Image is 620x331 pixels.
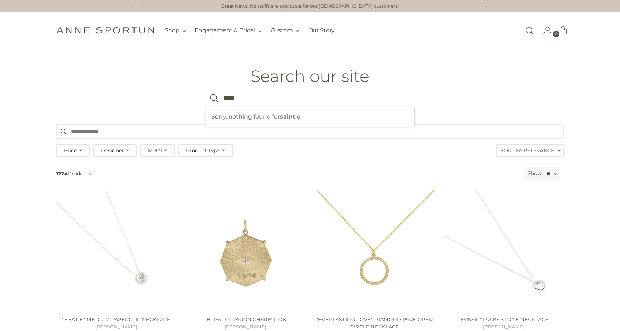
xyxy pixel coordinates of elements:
[206,107,414,127] p: Sorry, nothing found for
[444,323,564,331] h5: [PERSON_NAME]
[280,112,300,121] b: saint c
[221,3,399,10] a: Great News! No tariffs are applicable for our [DEMOGRAPHIC_DATA] customers!
[497,145,563,156] label: Sort By:Relevance
[316,316,433,330] a: "Everlasting Love" Diamond Pave Open Circle Necklace
[165,22,186,38] button: Shop
[553,23,567,38] a: Open cart modal
[53,167,521,181] span: Products
[186,146,220,154] span: Product Type
[56,170,68,177] b: 1724
[56,124,564,139] input: Search products
[537,23,552,38] a: Go to the account page
[459,316,549,322] a: "Fossil" Lucky Stone Necklace
[206,90,223,107] button: Search
[185,323,305,331] h5: [PERSON_NAME]
[524,145,554,156] span: Relevance
[553,31,559,37] span: 0
[56,323,176,331] h5: [PERSON_NAME]
[195,22,262,38] button: Engagement & Bridal
[308,22,335,38] a: Our Story
[204,316,286,322] a: "Bliss" Octagon Charm | 10k
[148,146,162,154] span: Metal
[64,146,77,154] span: Price
[270,22,299,38] button: Custom
[62,316,170,322] a: "Beatie" Medium Paperclip Necklace
[251,67,369,85] h1: Search our site
[101,146,124,154] span: Designer
[56,27,154,34] a: Anne Sportun Fine Jewellery
[528,170,542,177] label: Show
[522,23,537,38] a: Open search modal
